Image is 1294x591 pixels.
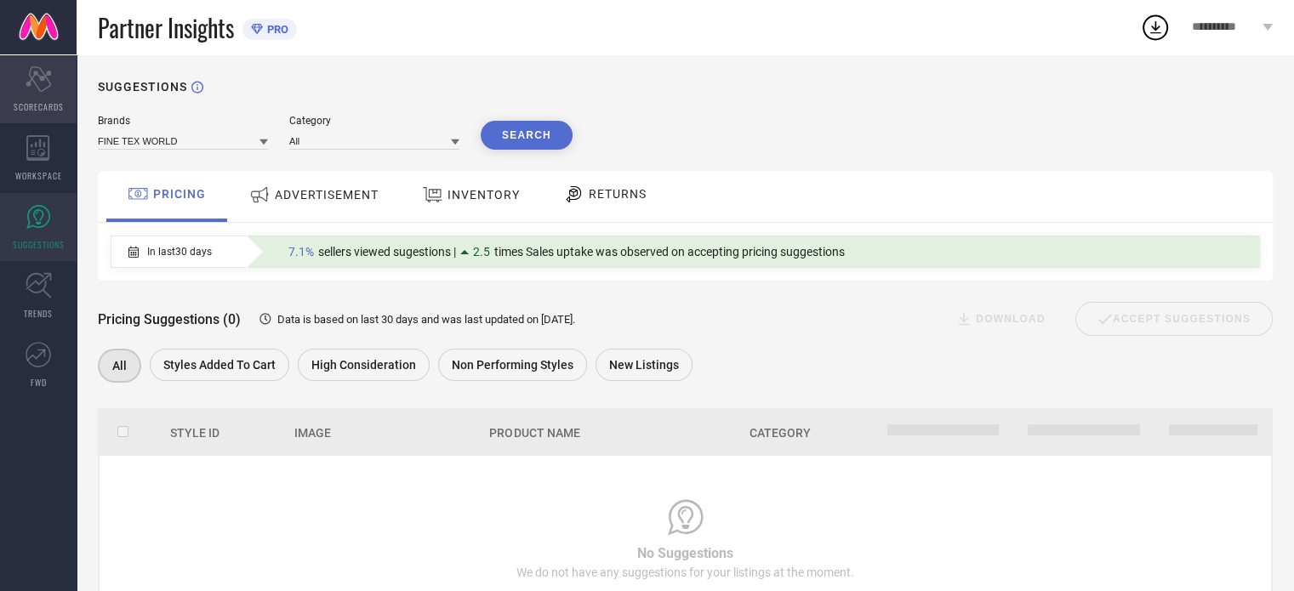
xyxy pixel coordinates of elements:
span: Pricing Suggestions (0) [98,311,241,327]
span: times Sales uptake was observed on accepting pricing suggestions [494,245,845,259]
span: Product Name [489,426,579,440]
h1: SUGGESTIONS [98,80,187,94]
span: Styles Added To Cart [163,358,276,372]
span: sellers viewed sugestions | [318,245,456,259]
span: PRICING [153,187,206,201]
span: High Consideration [311,358,416,372]
span: 2.5 [473,245,490,259]
span: FWD [31,376,47,389]
span: SUGGESTIONS [13,238,65,251]
span: In last 30 days [147,246,212,258]
span: TRENDS [24,307,53,320]
span: SCORECARDS [14,100,64,113]
span: Non Performing Styles [452,358,573,372]
div: Open download list [1140,12,1171,43]
span: INVENTORY [447,188,520,202]
span: Data is based on last 30 days and was last updated on [DATE] . [277,313,575,326]
div: Accept Suggestions [1075,302,1273,336]
span: Image [294,426,331,440]
span: RETURNS [589,187,647,201]
span: ADVERTISEMENT [275,188,379,202]
span: We do not have any suggestions for your listings at the moment. [516,565,854,579]
div: Percentage of sellers who have viewed suggestions for the current Insight Type [280,241,853,263]
span: New Listings [609,358,679,372]
span: No Suggestions [637,545,733,561]
span: 7.1% [288,245,314,259]
div: Brands [98,115,268,127]
span: Partner Insights [98,10,234,45]
span: Category [750,426,811,440]
span: WORKSPACE [15,169,62,182]
span: Style Id [170,426,219,440]
span: PRO [263,23,288,36]
div: Category [289,115,459,127]
span: All [112,359,127,372]
button: Search [481,121,573,150]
